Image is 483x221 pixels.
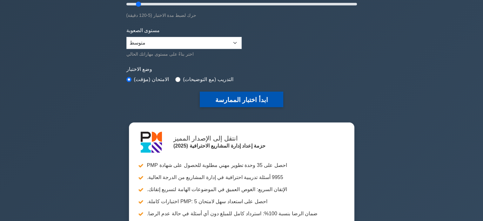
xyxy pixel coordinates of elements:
[126,52,194,57] font: اختر بناءً على مستوى مهاراتك الحالي
[134,77,169,82] font: الامتحان (مؤقت)
[215,96,268,103] font: ابدأ اختبار الممارسة
[126,66,152,72] font: وضع الاختبار
[126,13,197,18] font: حرك لضبط مدة الاختبار (5-120 دقيقة)
[200,92,283,107] button: ابدأ اختبار الممارسة
[183,77,233,82] font: التدريب (مع التوضيحات)
[126,28,160,33] font: مستوى الصعوبة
